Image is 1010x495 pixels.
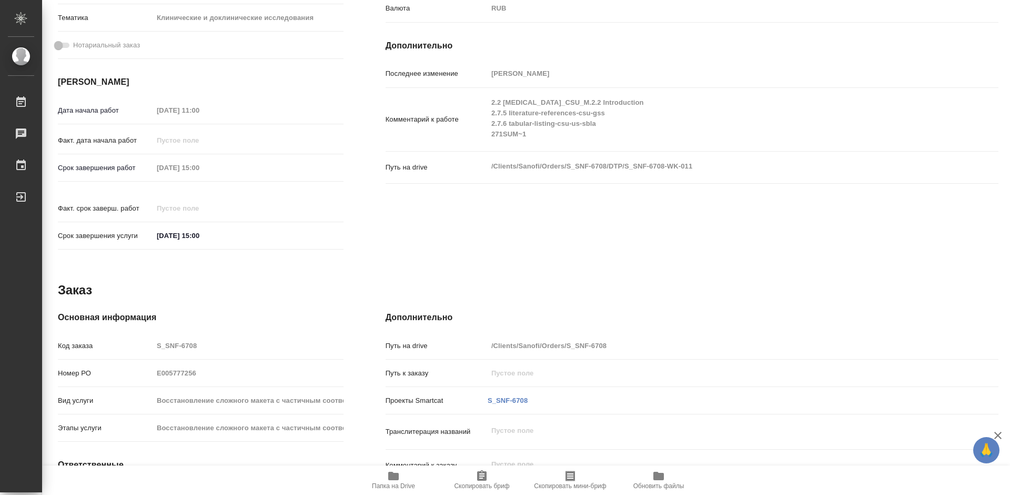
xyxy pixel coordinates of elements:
[58,311,344,324] h4: Основная информация
[58,368,153,379] p: Номер РО
[153,201,245,216] input: Пустое поле
[58,76,344,88] h4: [PERSON_NAME]
[977,439,995,461] span: 🙏
[153,393,344,408] input: Пустое поле
[349,466,438,495] button: Папка на Drive
[534,482,606,490] span: Скопировать мини-бриф
[386,39,998,52] h4: Дополнительно
[386,395,488,406] p: Проекты Smartcat
[58,341,153,351] p: Код заказа
[633,482,684,490] span: Обновить файлы
[153,9,344,27] div: Клинические и доклинические исследования
[153,420,344,435] input: Пустое поле
[58,13,153,23] p: Тематика
[488,94,947,143] textarea: 2.2 [MEDICAL_DATA]_CSU_M.2.2 Introduction 2.7.5 literature-references-csu-gss 2.7.6 tabular-listi...
[58,395,153,406] p: Вид услуги
[73,40,140,51] span: Нотариальный заказ
[372,482,415,490] span: Папка на Drive
[488,397,528,404] a: S_SNF-6708
[488,66,947,81] input: Пустое поле
[973,437,999,463] button: 🙏
[58,459,344,471] h4: Ответственные
[488,338,947,353] input: Пустое поле
[58,423,153,433] p: Этапы услуги
[58,231,153,241] p: Срок завершения услуги
[488,157,947,175] textarea: /Clients/Sanofi/Orders/S_SNF-6708/DTP/S_SNF-6708-WK-011
[58,105,153,116] p: Дата начала работ
[438,466,526,495] button: Скопировать бриф
[153,228,245,243] input: ✎ Введи что-нибудь
[488,365,947,381] input: Пустое поле
[526,466,614,495] button: Скопировать мини-бриф
[58,282,92,299] h2: Заказ
[454,482,509,490] span: Скопировать бриф
[58,135,153,146] p: Факт. дата начала работ
[386,368,488,379] p: Путь к заказу
[153,103,245,118] input: Пустое поле
[58,163,153,173] p: Срок завершения работ
[153,338,344,353] input: Пустое поле
[614,466,703,495] button: Обновить файлы
[153,160,245,175] input: Пустое поле
[153,365,344,381] input: Пустое поле
[153,133,245,148] input: Пустое поле
[386,162,488,173] p: Путь на drive
[386,3,488,14] p: Валюта
[386,68,488,79] p: Последнее изменение
[386,427,488,437] p: Транслитерация названий
[386,460,488,471] p: Комментарий к заказу
[58,203,153,214] p: Факт. срок заверш. работ
[386,114,488,125] p: Комментарий к работе
[386,311,998,324] h4: Дополнительно
[386,341,488,351] p: Путь на drive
